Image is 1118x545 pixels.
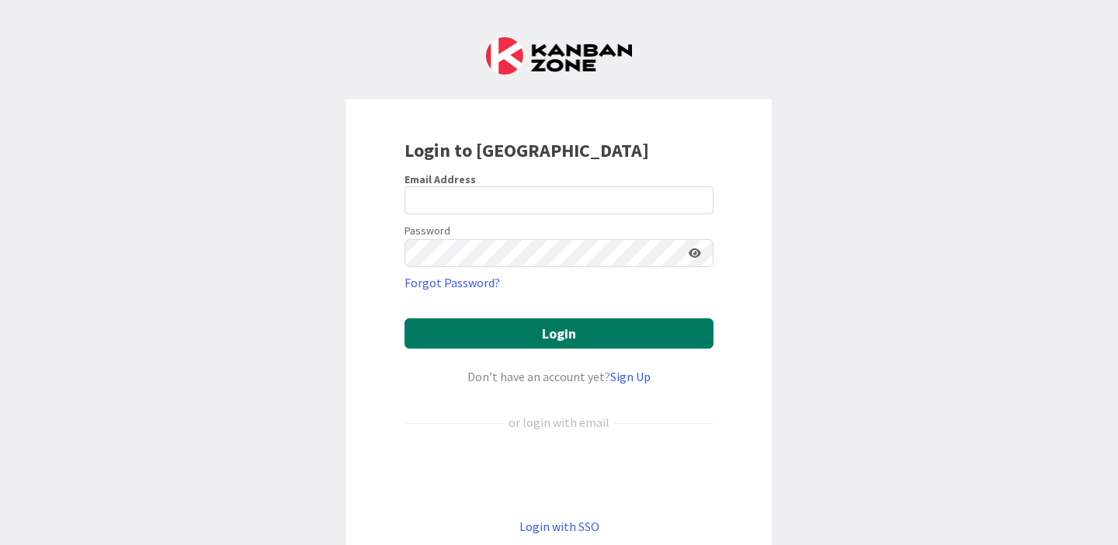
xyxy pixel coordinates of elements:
label: Password [404,223,450,239]
div: Don’t have an account yet? [404,367,714,386]
b: Login to [GEOGRAPHIC_DATA] [404,138,649,162]
div: or login with email [505,413,613,432]
img: Kanban Zone [486,37,632,75]
iframe: Sign in with Google Button [397,457,721,491]
button: Login [404,318,714,349]
label: Email Address [404,172,476,186]
a: Forgot Password? [404,273,500,292]
a: Login with SSO [519,519,599,534]
a: Sign Up [610,369,651,384]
